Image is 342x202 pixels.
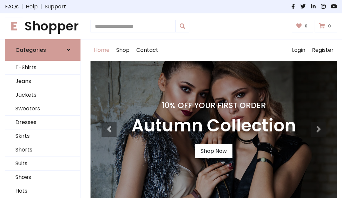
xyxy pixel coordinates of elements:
[5,116,80,129] a: Dresses
[195,144,232,158] a: Shop Now
[5,171,80,184] a: Shoes
[289,39,309,61] a: Login
[113,39,133,61] a: Shop
[5,75,80,88] a: Jeans
[5,88,80,102] a: Jackets
[19,3,26,11] span: |
[5,19,80,34] a: EShopper
[5,3,19,11] a: FAQs
[15,47,46,53] h6: Categories
[133,39,162,61] a: Contact
[303,23,309,29] span: 0
[309,39,337,61] a: Register
[26,3,38,11] a: Help
[132,115,296,136] h3: Autumn Collection
[45,3,66,11] a: Support
[5,61,80,75] a: T-Shirts
[38,3,45,11] span: |
[5,143,80,157] a: Shorts
[5,184,80,198] a: Hats
[5,17,23,35] span: E
[292,20,314,32] a: 0
[132,101,296,110] h4: 10% Off Your First Order
[5,129,80,143] a: Skirts
[5,157,80,171] a: Suits
[5,19,80,34] h1: Shopper
[5,39,80,61] a: Categories
[326,23,333,29] span: 0
[315,20,337,32] a: 0
[91,39,113,61] a: Home
[5,102,80,116] a: Sweaters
